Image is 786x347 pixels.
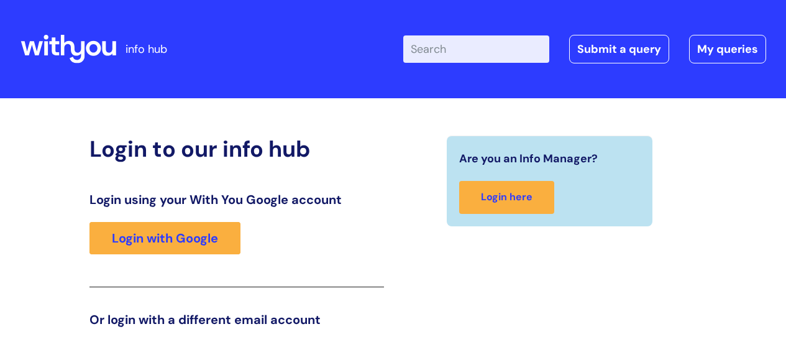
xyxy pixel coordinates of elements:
h3: Login using your With You Google account [89,192,384,207]
span: Are you an Info Manager? [459,149,598,169]
input: Search [403,35,549,63]
h3: Or login with a different email account [89,312,384,327]
h2: Login to our info hub [89,136,384,162]
a: Login here [459,181,554,214]
a: Submit a query [569,35,669,63]
a: My queries [689,35,766,63]
p: info hub [126,39,167,59]
a: Login with Google [89,222,240,254]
